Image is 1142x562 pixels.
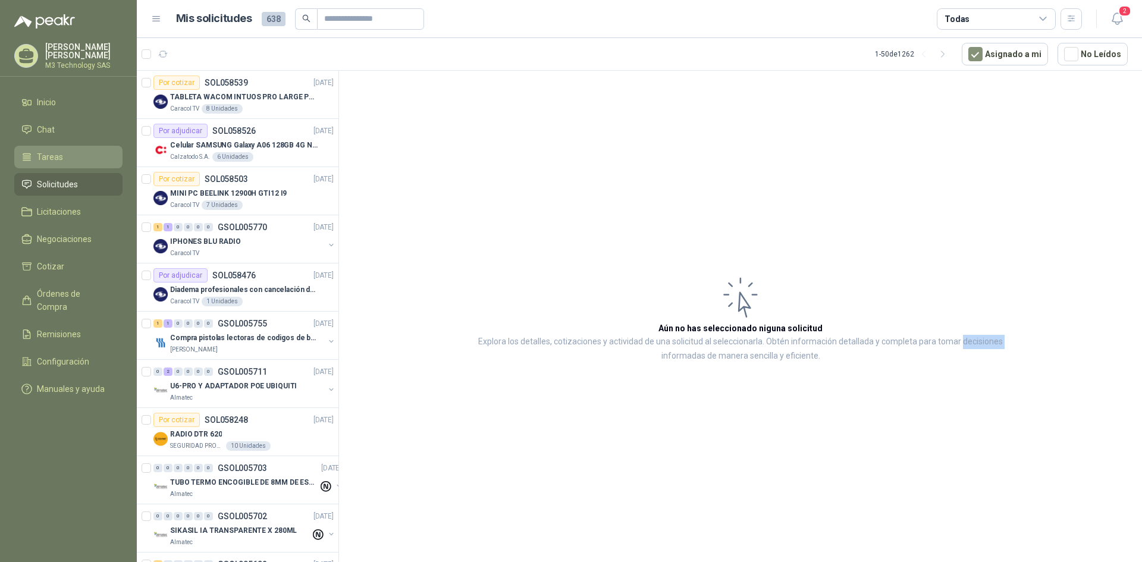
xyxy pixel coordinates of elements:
[137,119,338,167] a: Por adjudicarSOL058526[DATE] Company LogoCelular SAMSUNG Galaxy A06 128GB 4G NegroCalzatodo S.A.6...
[170,489,193,499] p: Almatec
[14,200,123,223] a: Licitaciones
[184,368,193,376] div: 0
[164,319,172,328] div: 1
[14,146,123,168] a: Tareas
[37,233,92,246] span: Negociaciones
[153,191,168,205] img: Company Logo
[212,127,256,135] p: SOL058526
[14,14,75,29] img: Logo peakr
[194,512,203,520] div: 0
[153,223,162,231] div: 1
[962,43,1048,65] button: Asignado a mi
[153,124,208,138] div: Por adjudicar
[14,118,123,141] a: Chat
[45,43,123,59] p: [PERSON_NAME] [PERSON_NAME]
[202,297,243,306] div: 1 Unidades
[37,150,63,164] span: Tareas
[204,512,213,520] div: 0
[164,368,172,376] div: 2
[302,14,310,23] span: search
[174,368,183,376] div: 0
[194,319,203,328] div: 0
[321,463,341,474] p: [DATE]
[153,76,200,90] div: Por cotizar
[226,441,271,451] div: 10 Unidades
[37,123,55,136] span: Chat
[153,287,168,302] img: Company Logo
[212,271,256,280] p: SOL058476
[37,382,105,395] span: Manuales y ayuda
[137,263,338,312] a: Por adjudicarSOL058476[DATE] Company LogoDiadema profesionales con cancelación de ruido en micróf...
[164,512,172,520] div: 0
[45,62,123,69] p: M3 Technology SAS
[170,538,193,547] p: Almatec
[14,91,123,114] a: Inicio
[14,228,123,250] a: Negociaciones
[170,332,318,344] p: Compra pistolas lectoras de codigos de barras
[153,172,200,186] div: Por cotizar
[1106,8,1128,30] button: 2
[202,200,243,210] div: 7 Unidades
[170,477,318,488] p: TUBO TERMO ENCOGIBLE DE 8MM DE ESPESOR X 5CMS
[313,415,334,426] p: [DATE]
[137,167,338,215] a: Por cotizarSOL058503[DATE] Company LogoMINI PC BEELINK 12900H GTI12 I9Caracol TV7 Unidades
[313,511,334,522] p: [DATE]
[204,464,213,472] div: 0
[194,464,203,472] div: 0
[14,378,123,400] a: Manuales y ayuda
[313,77,334,89] p: [DATE]
[164,464,172,472] div: 0
[37,355,89,368] span: Configuración
[170,236,241,247] p: IPHONES BLU RADIO
[174,223,183,231] div: 0
[176,10,252,27] h1: Mis solicitudes
[212,152,253,162] div: 6 Unidades
[170,188,287,199] p: MINI PC BEELINK 12900H GTI12 I9
[37,96,56,109] span: Inicio
[875,45,952,64] div: 1 - 50 de 1262
[218,512,267,520] p: GSOL005702
[202,104,243,114] div: 8 Unidades
[170,525,297,536] p: SIKASIL IA TRANSPARENTE X 280ML
[1118,5,1131,17] span: 2
[174,464,183,472] div: 0
[170,393,193,403] p: Almatec
[37,205,81,218] span: Licitaciones
[458,335,1023,363] p: Explora los detalles, cotizaciones y actividad de una solicitud al seleccionarla. Obtén informaci...
[170,200,199,210] p: Caracol TV
[170,249,199,258] p: Caracol TV
[153,319,162,328] div: 1
[218,464,267,472] p: GSOL005703
[218,368,267,376] p: GSOL005711
[170,104,199,114] p: Caracol TV
[313,222,334,233] p: [DATE]
[153,143,168,157] img: Company Logo
[37,260,64,273] span: Cotizar
[262,12,285,26] span: 638
[153,220,336,258] a: 1 1 0 0 0 0 GSOL005770[DATE] Company LogoIPHONES BLU RADIOCaracol TV
[204,319,213,328] div: 0
[205,416,248,424] p: SOL058248
[14,350,123,373] a: Configuración
[153,268,208,282] div: Por adjudicar
[184,464,193,472] div: 0
[153,316,336,354] a: 1 1 0 0 0 0 GSOL005755[DATE] Company LogoCompra pistolas lectoras de codigos de barras[PERSON_NAME]
[313,270,334,281] p: [DATE]
[153,95,168,109] img: Company Logo
[37,178,78,191] span: Solicitudes
[153,528,168,542] img: Company Logo
[153,365,336,403] a: 0 2 0 0 0 0 GSOL005711[DATE] Company LogoU6-PRO Y ADAPTADOR POE UBIQUITIAlmatec
[164,223,172,231] div: 1
[184,512,193,520] div: 0
[313,318,334,329] p: [DATE]
[205,79,248,87] p: SOL058539
[14,255,123,278] a: Cotizar
[194,368,203,376] div: 0
[153,368,162,376] div: 0
[170,429,222,440] p: RADIO DTR 620
[170,297,199,306] p: Caracol TV
[170,345,218,354] p: [PERSON_NAME]
[658,322,823,335] h3: Aún no has seleccionado niguna solicitud
[945,12,970,26] div: Todas
[37,287,111,313] span: Órdenes de Compra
